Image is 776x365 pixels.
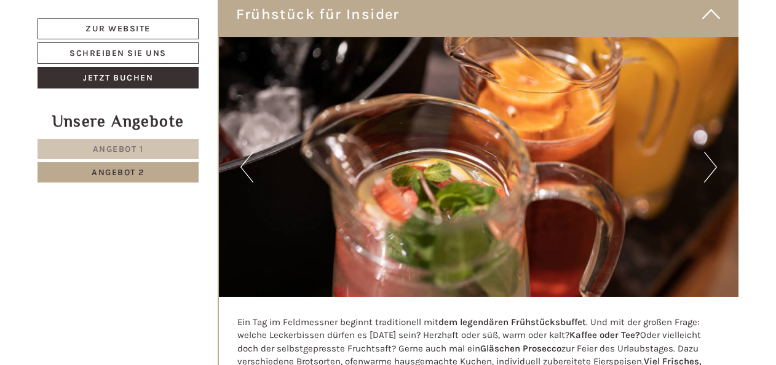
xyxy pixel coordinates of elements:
[438,316,586,328] strong: dem legendären Frühstücksbuffet
[9,33,206,71] div: Guten Tag, wie können wir Ihnen helfen?
[93,144,144,154] span: Angebot 1
[480,343,561,354] strong: Gläschen Prosecco
[704,152,717,182] button: Next
[18,60,200,68] small: 22:26
[92,167,145,178] span: Angebot 2
[38,67,199,88] a: Jetzt buchen
[220,9,263,30] div: [DATE]
[406,324,483,345] button: Senden
[38,110,199,133] div: Unsere Angebote
[240,152,253,182] button: Previous
[38,18,199,39] a: Zur Website
[38,42,199,64] a: Schreiben Sie uns
[569,329,640,340] strong: Kaffee oder Tee?
[18,36,200,45] div: Hotel B&B Feldmessner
